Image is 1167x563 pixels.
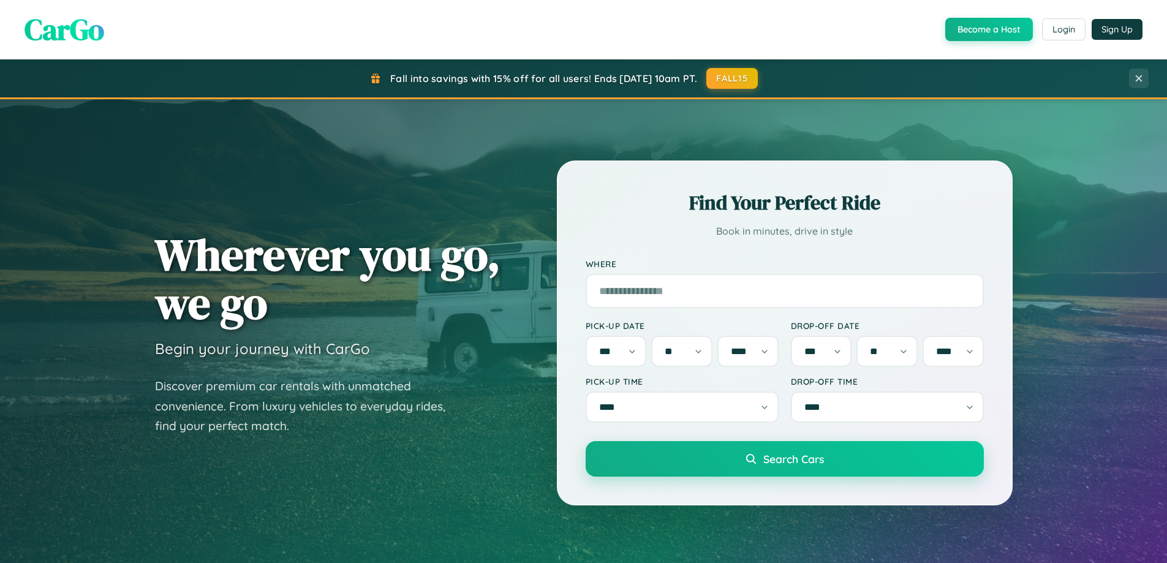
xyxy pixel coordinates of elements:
p: Discover premium car rentals with unmatched convenience. From luxury vehicles to everyday rides, ... [155,376,461,436]
button: Search Cars [586,441,984,477]
button: Login [1042,18,1086,40]
span: CarGo [25,9,104,50]
h3: Begin your journey with CarGo [155,339,370,358]
button: Sign Up [1092,19,1142,40]
label: Drop-off Date [791,320,984,331]
button: FALL15 [706,68,758,89]
label: Drop-off Time [791,376,984,387]
button: Become a Host [945,18,1033,41]
h1: Wherever you go, we go [155,230,500,327]
span: Search Cars [763,452,824,466]
label: Pick-up Time [586,376,779,387]
label: Pick-up Date [586,320,779,331]
span: Fall into savings with 15% off for all users! Ends [DATE] 10am PT. [390,72,697,85]
h2: Find Your Perfect Ride [586,189,984,216]
p: Book in minutes, drive in style [586,222,984,240]
label: Where [586,259,984,269]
